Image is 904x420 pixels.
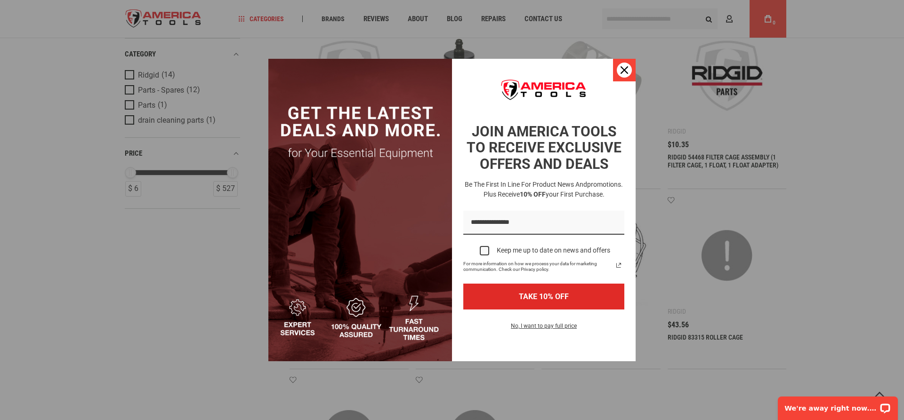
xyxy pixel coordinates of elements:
strong: JOIN AMERICA TOOLS TO RECEIVE EXCLUSIVE OFFERS AND DEALS [467,123,621,172]
strong: 10% OFF [520,190,546,198]
input: Email field [463,211,624,235]
button: TAKE 10% OFF [463,284,624,309]
div: Keep me up to date on news and offers [497,246,610,254]
a: Read our Privacy Policy [613,260,624,271]
span: For more information on how we process your data for marketing communication. Check our Privacy p... [463,261,613,272]
svg: close icon [621,66,628,74]
button: No, I want to pay full price [503,321,584,337]
button: Close [613,59,636,81]
h3: Be the first in line for product news and [461,180,626,199]
svg: link icon [613,260,624,271]
iframe: LiveChat chat widget [772,390,904,420]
